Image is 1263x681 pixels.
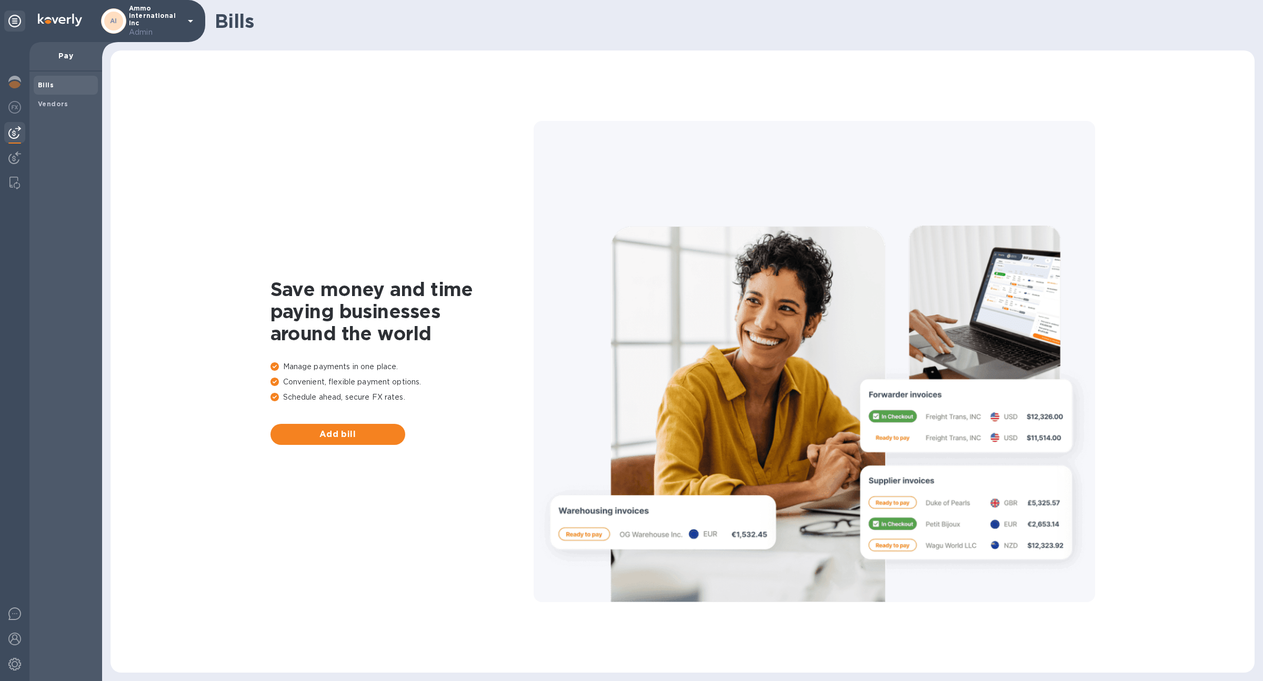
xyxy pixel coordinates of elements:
[270,424,405,445] button: Add bill
[270,278,534,344] h1: Save money and time paying businesses around the world
[38,81,54,89] b: Bills
[270,361,534,372] p: Manage payments in one place.
[4,11,25,32] div: Unpin categories
[129,5,182,38] p: Ammo international inc
[270,392,534,403] p: Schedule ahead, secure FX rates.
[215,10,1246,32] h1: Bills
[38,100,68,108] b: Vendors
[38,50,94,61] p: Pay
[38,14,82,26] img: Logo
[270,377,534,388] p: Convenient, flexible payment options.
[279,428,397,441] span: Add bill
[129,27,182,38] p: Admin
[8,101,21,114] img: Foreign exchange
[110,17,117,25] b: AI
